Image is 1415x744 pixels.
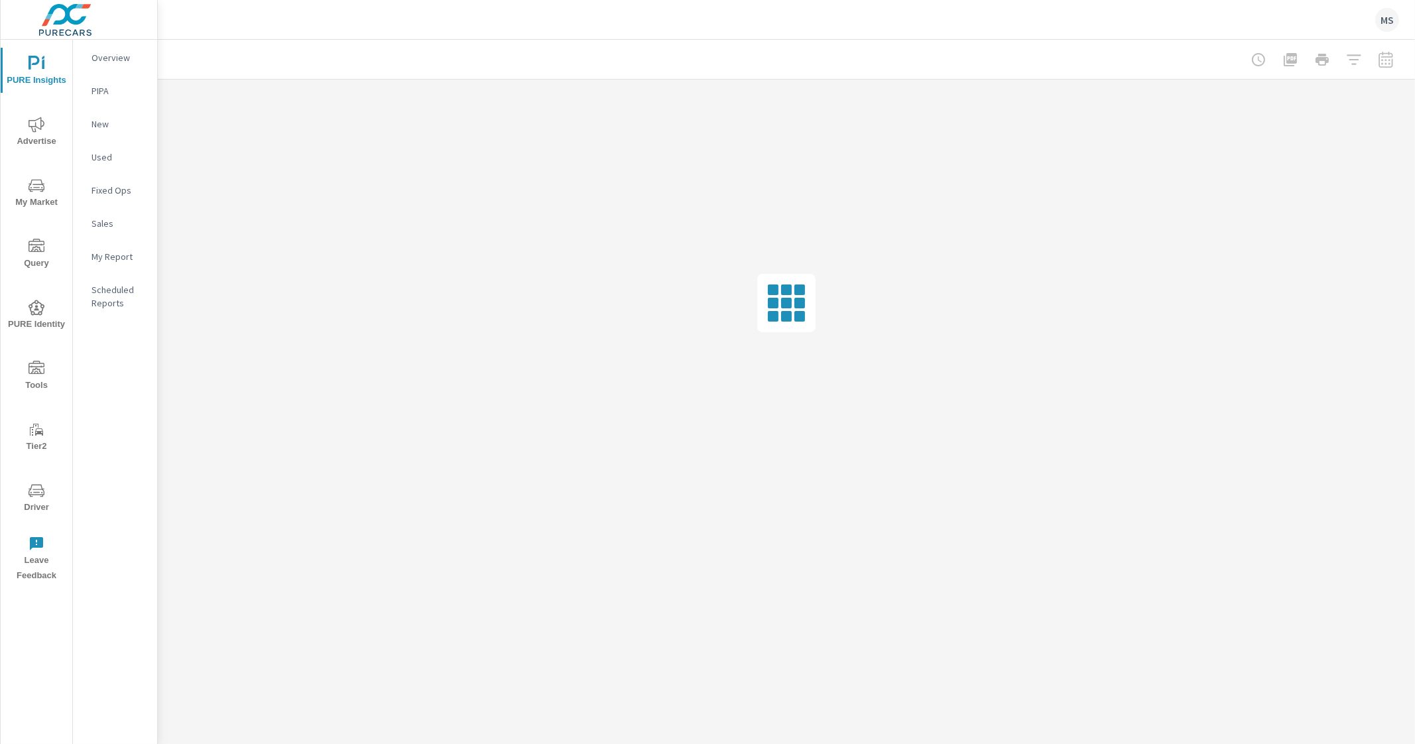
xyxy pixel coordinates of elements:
[5,300,68,332] span: PURE Identity
[5,422,68,454] span: Tier2
[92,184,147,197] p: Fixed Ops
[92,283,147,310] p: Scheduled Reports
[5,56,68,88] span: PURE Insights
[73,81,157,101] div: PIPA
[73,214,157,233] div: Sales
[92,51,147,64] p: Overview
[73,180,157,200] div: Fixed Ops
[1,40,72,589] div: nav menu
[5,178,68,210] span: My Market
[73,280,157,313] div: Scheduled Reports
[5,117,68,149] span: Advertise
[92,217,147,230] p: Sales
[73,48,157,68] div: Overview
[73,247,157,267] div: My Report
[92,250,147,263] p: My Report
[73,147,157,167] div: Used
[92,151,147,164] p: Used
[92,84,147,97] p: PIPA
[1375,8,1399,32] div: MS
[73,114,157,134] div: New
[5,361,68,393] span: Tools
[5,239,68,271] span: Query
[5,483,68,515] span: Driver
[5,536,68,584] span: Leave Feedback
[92,117,147,131] p: New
